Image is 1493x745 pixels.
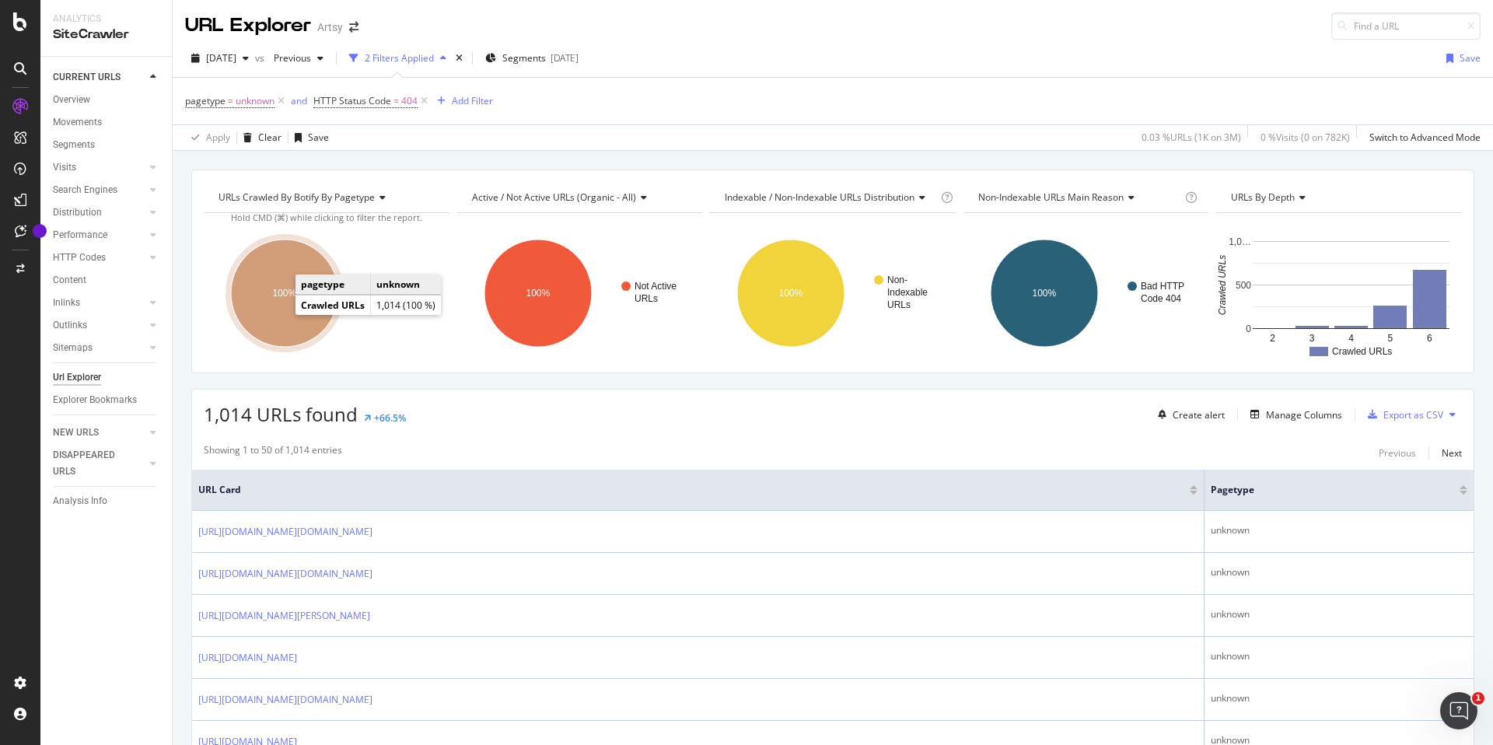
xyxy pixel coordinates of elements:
div: +66.5% [374,411,406,425]
svg: A chart. [1216,226,1462,361]
div: Distribution [53,205,102,221]
div: Switch to Advanced Mode [1369,131,1481,144]
div: A chart. [457,226,703,361]
a: Movements [53,114,161,131]
input: Find a URL [1331,12,1481,40]
span: Hold CMD (⌘) while clicking to filter the report. [231,212,422,223]
button: Apply [185,125,230,150]
a: [URL][DOMAIN_NAME] [198,650,297,666]
h4: Indexable / Non-Indexable URLs Distribution [722,185,938,210]
span: vs [255,51,267,65]
a: [URL][DOMAIN_NAME][DOMAIN_NAME] [198,524,372,540]
div: Overview [53,92,90,108]
td: pagetype [295,275,371,295]
button: and [291,93,307,108]
svg: A chart. [710,226,956,361]
div: Performance [53,227,107,243]
button: Clear [237,125,281,150]
span: Non-Indexable URLs Main Reason [978,191,1124,204]
div: 0.03 % URLs ( 1K on 3M ) [1142,131,1241,144]
h4: URLs by Depth [1228,185,1448,210]
div: Manage Columns [1266,408,1342,421]
text: 500 [1236,280,1251,291]
div: 0 % Visits ( 0 on 782K ) [1260,131,1350,144]
div: unknown [1211,649,1467,663]
div: Showing 1 to 50 of 1,014 entries [204,443,342,462]
div: Movements [53,114,102,131]
button: Next [1442,443,1462,462]
text: Crawled URLs [1218,255,1229,315]
a: Performance [53,227,145,243]
a: Distribution [53,205,145,221]
a: Visits [53,159,145,176]
td: unknown [371,275,442,295]
div: arrow-right-arrow-left [349,22,358,33]
button: Save [288,125,329,150]
div: NEW URLS [53,425,99,441]
a: [URL][DOMAIN_NAME][DOMAIN_NAME] [198,566,372,582]
text: Crawled URLs [1332,346,1392,357]
div: HTTP Codes [53,250,106,266]
a: Search Engines [53,182,145,198]
text: Code 404 [1141,293,1181,304]
span: 2025 Aug. 7th [206,51,236,65]
div: Segments [53,137,95,153]
td: 1,014 (100 %) [371,296,442,316]
iframe: Intercom live chat [1440,692,1477,729]
a: Overview [53,92,161,108]
span: 404 [401,90,418,112]
text: Indexable [887,287,928,298]
button: Previous [267,46,330,71]
a: Analysis Info [53,493,161,509]
div: Apply [206,131,230,144]
div: times [453,51,466,66]
h4: URLs Crawled By Botify By pagetype [215,185,435,210]
span: pagetype [185,94,226,107]
text: 3 [1309,333,1315,344]
div: Visits [53,159,76,176]
text: 100% [273,288,297,299]
a: Content [53,272,161,289]
a: Explorer Bookmarks [53,392,161,408]
span: URL Card [198,483,1186,497]
div: SiteCrawler [53,26,159,44]
div: Save [1460,51,1481,65]
a: Url Explorer [53,369,161,386]
div: Content [53,272,86,289]
span: HTTP Status Code [313,94,391,107]
span: = [228,94,233,107]
div: Inlinks [53,295,80,311]
button: Switch to Advanced Mode [1363,125,1481,150]
text: 100% [526,288,550,299]
div: Previous [1379,446,1416,460]
div: Tooltip anchor [33,224,47,238]
div: Outlinks [53,317,87,334]
div: Artsy [317,19,343,35]
span: 1,014 URLs found [204,401,358,427]
button: Previous [1379,443,1416,462]
span: Indexable / Non-Indexable URLs distribution [725,191,914,204]
div: unknown [1211,691,1467,705]
span: Previous [267,51,311,65]
div: Clear [258,131,281,144]
a: Inlinks [53,295,145,311]
svg: A chart. [963,226,1209,361]
div: Next [1442,446,1462,460]
text: 5 [1388,333,1393,344]
a: HTTP Codes [53,250,145,266]
div: DISAPPEARED URLS [53,447,131,480]
div: unknown [1211,523,1467,537]
text: 4 [1349,333,1355,344]
button: Export as CSV [1362,402,1443,427]
div: A chart. [204,226,449,361]
div: Search Engines [53,182,117,198]
button: Segments[DATE] [479,46,585,71]
h4: Active / Not Active URLs [469,185,689,210]
a: CURRENT URLS [53,69,145,86]
a: Sitemaps [53,340,145,356]
text: Not Active [635,281,677,292]
a: [URL][DOMAIN_NAME][DOMAIN_NAME] [198,692,372,708]
a: NEW URLS [53,425,145,441]
button: Add Filter [431,92,493,110]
